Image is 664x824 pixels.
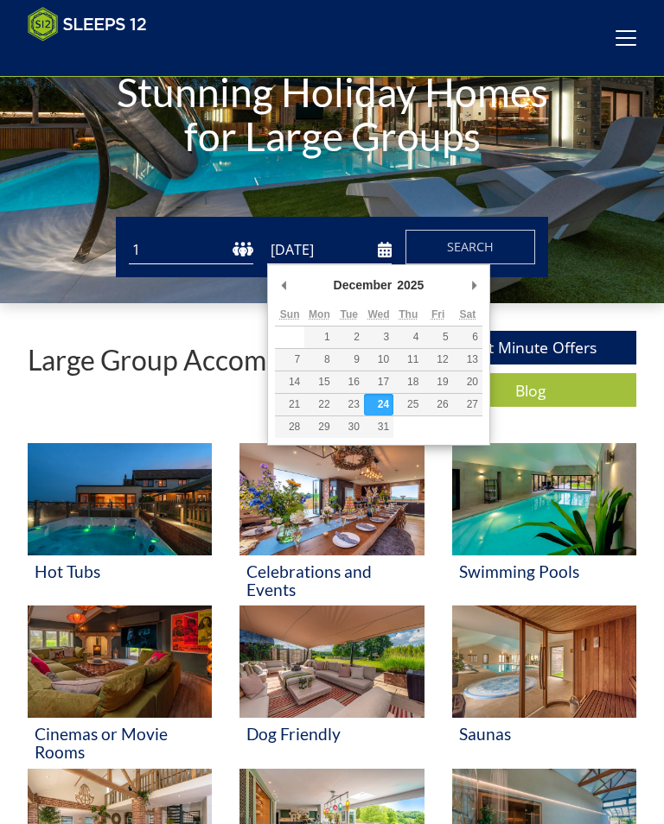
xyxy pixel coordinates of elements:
h3: Cinemas or Movie Rooms [35,725,205,761]
input: Arrival Date [267,236,392,264]
p: Large Group Accommodation [28,345,382,375]
img: 'Dog Friendly' - Large Group Accommodation Holiday Ideas [239,605,424,718]
h3: Celebrations and Events [246,562,417,599]
abbr: Sunday [280,308,300,320]
button: 12 [423,349,452,371]
button: 14 [275,371,304,393]
a: Last Minute Offers [425,331,636,364]
button: 9 [335,349,364,371]
a: 'Hot Tubs' - Large Group Accommodation Holiday Ideas Hot Tubs [28,443,212,605]
button: 30 [335,416,364,438]
a: 'Saunas' - Large Group Accommodation Holiday Ideas Saunas [452,605,636,768]
a: 'Swimming Pools' - Large Group Accommodation Holiday Ideas Swimming Pools [452,443,636,605]
a: Blog [425,373,636,407]
button: 15 [304,371,334,393]
div: 2025 [394,272,426,298]
a: 'Cinemas or Movie Rooms' - Large Group Accommodation Holiday Ideas Cinemas or Movie Rooms [28,605,212,768]
button: 4 [393,326,423,348]
abbr: Saturday [460,308,476,320]
button: 19 [423,371,452,393]
h3: Dog Friendly [246,725,417,743]
a: 'Celebrations and Events' - Large Group Accommodation Holiday Ideas Celebrations and Events [239,443,424,605]
button: 22 [304,394,334,415]
button: 11 [393,349,423,371]
img: 'Hot Tubs' - Large Group Accommodation Holiday Ideas [28,443,212,555]
abbr: Wednesday [367,308,389,320]
button: 27 [453,394,482,415]
button: 3 [364,326,393,348]
button: 23 [335,394,364,415]
h3: Saunas [459,725,629,743]
h3: Swimming Pools [459,562,629,580]
button: 24 [364,394,393,415]
img: 'Cinemas or Movie Rooms' - Large Group Accommodation Holiday Ideas [28,605,212,718]
button: Next Month [465,272,482,298]
abbr: Thursday [399,308,418,320]
button: Search [405,230,535,264]
img: 'Celebrations and Events' - Large Group Accommodation Holiday Ideas [239,443,424,555]
button: 20 [453,371,482,393]
button: 7 [275,349,304,371]
button: 13 [453,349,482,371]
button: 26 [423,394,452,415]
h3: Hot Tubs [35,562,205,580]
abbr: Tuesday [340,308,357,320]
img: 'Swimming Pools' - Large Group Accommodation Holiday Ideas [452,443,636,555]
div: December [331,272,395,298]
button: 31 [364,416,393,438]
button: 5 [423,326,452,348]
h1: Stunning Holiday Homes for Large Groups [99,36,565,193]
button: 2 [335,326,364,348]
button: 17 [364,371,393,393]
abbr: Monday [309,308,330,320]
button: 28 [275,416,304,438]
img: 'Saunas' - Large Group Accommodation Holiday Ideas [452,605,636,718]
button: 8 [304,349,334,371]
button: Previous Month [275,272,292,298]
iframe: Customer reviews powered by Trustpilot [19,52,201,67]
button: 18 [393,371,423,393]
button: 10 [364,349,393,371]
abbr: Friday [431,308,444,320]
button: 16 [335,371,364,393]
a: 'Dog Friendly' - Large Group Accommodation Holiday Ideas Dog Friendly [239,605,424,768]
button: 1 [304,326,334,348]
button: 21 [275,394,304,415]
img: Sleeps 12 [28,7,147,41]
span: Search [447,238,494,255]
button: 25 [393,394,423,415]
button: 29 [304,416,334,438]
button: 6 [453,326,482,348]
